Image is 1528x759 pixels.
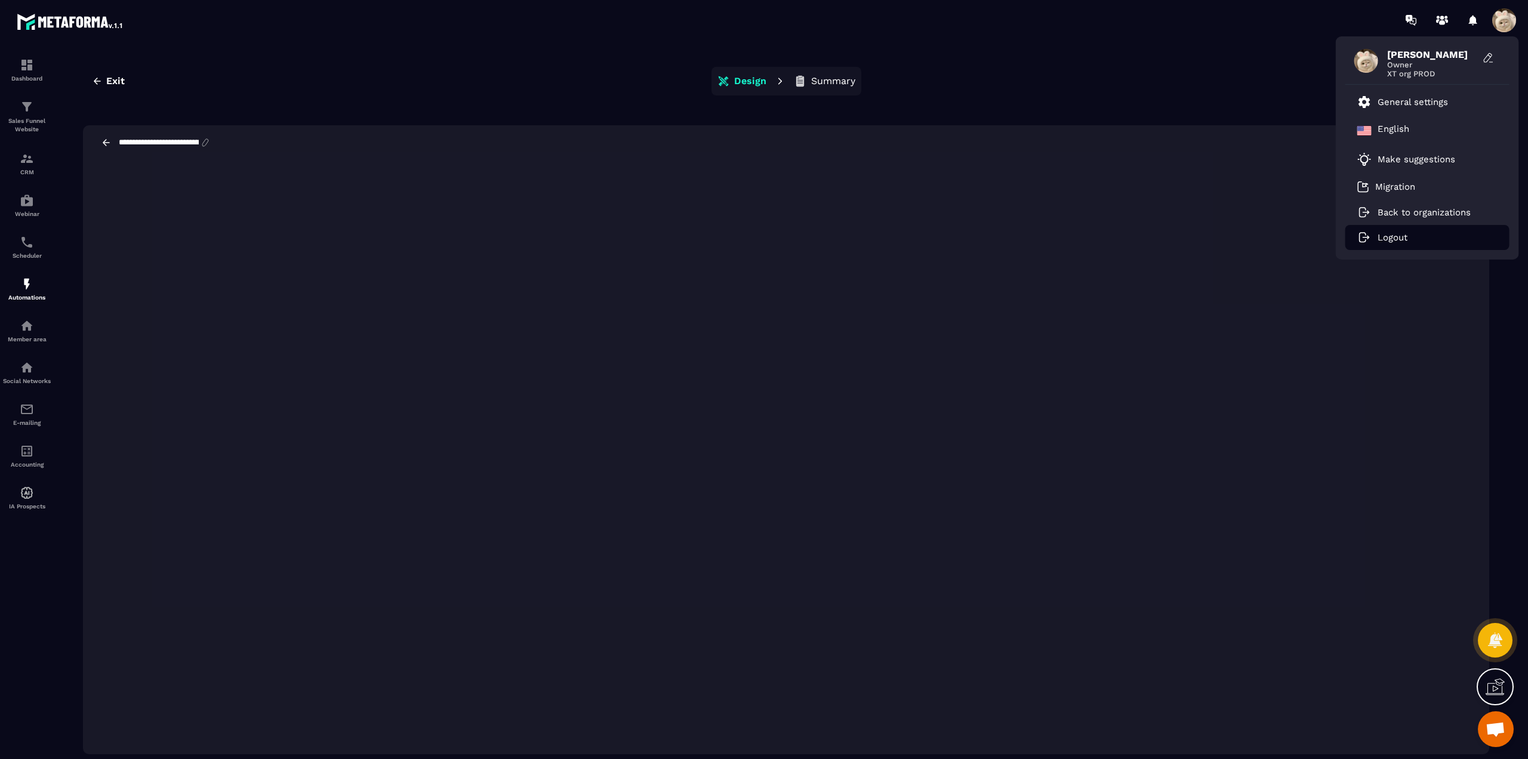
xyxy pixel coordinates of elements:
button: Exit [83,70,134,92]
p: Accounting [3,461,51,468]
a: emailemailE-mailing [3,393,51,435]
p: IA Prospects [3,503,51,510]
img: formation [20,58,34,72]
button: Summary [790,69,859,93]
a: automationsautomationsWebinar [3,184,51,226]
a: social-networksocial-networkSocial Networks [3,351,51,393]
p: Automations [3,294,51,301]
p: Sales Funnel Website [3,117,51,134]
p: Logout [1378,232,1407,243]
p: Summary [811,75,855,87]
img: automations [20,486,34,500]
button: Design [714,69,770,93]
span: XT org PROD [1387,69,1477,78]
p: Member area [3,336,51,343]
p: Design [734,75,766,87]
span: [PERSON_NAME] [1387,49,1477,60]
p: English [1378,124,1409,138]
img: logo [17,11,124,32]
img: automations [20,277,34,291]
a: automationsautomationsAutomations [3,268,51,310]
p: Dashboard [3,75,51,82]
a: formationformationSales Funnel Website [3,91,51,143]
a: Make suggestions [1357,152,1483,166]
span: Owner [1387,60,1477,69]
img: formation [20,152,34,166]
a: General settings [1357,95,1448,109]
a: formationformationCRM [3,143,51,184]
a: formationformationDashboard [3,49,51,91]
a: Back to organizations [1357,207,1471,218]
span: Exit [106,75,125,87]
p: Migration [1375,181,1415,192]
img: automations [20,193,34,208]
a: accountantaccountantAccounting [3,435,51,477]
img: accountant [20,444,34,458]
p: Webinar [3,211,51,217]
a: Migration [1357,181,1415,193]
img: scheduler [20,235,34,249]
p: Back to organizations [1378,207,1471,218]
a: schedulerschedulerScheduler [3,226,51,268]
img: automations [20,319,34,333]
p: CRM [3,169,51,175]
p: Scheduler [3,252,51,259]
a: Mở cuộc trò chuyện [1478,711,1514,747]
img: social-network [20,360,34,375]
img: formation [20,100,34,114]
p: General settings [1378,97,1448,107]
a: automationsautomationsMember area [3,310,51,351]
p: Make suggestions [1378,154,1455,165]
img: email [20,402,34,416]
p: Social Networks [3,378,51,384]
p: E-mailing [3,419,51,426]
